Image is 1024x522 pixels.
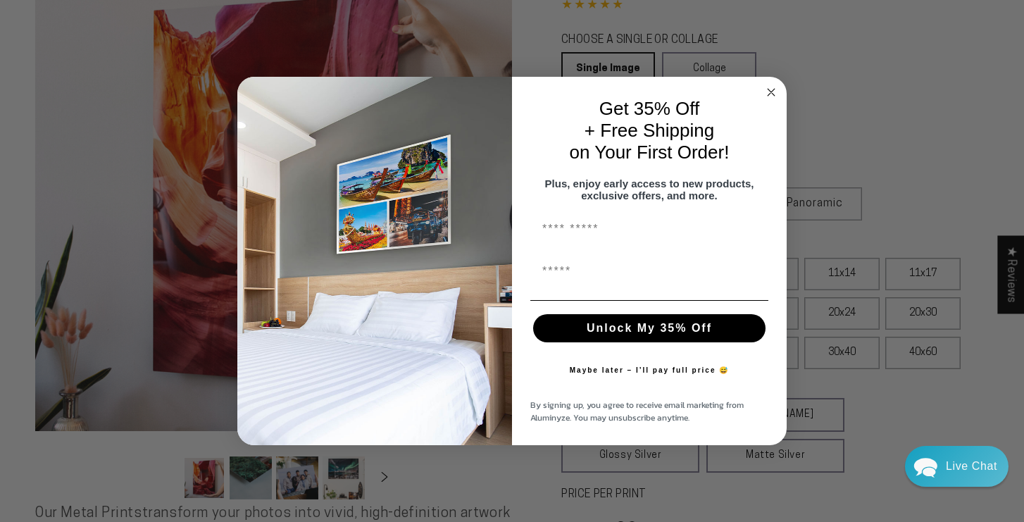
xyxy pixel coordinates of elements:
[763,84,780,101] button: Close dialog
[545,178,754,201] span: Plus, enjoy early access to new products, exclusive offers, and more.
[946,446,997,487] div: Contact Us Directly
[585,120,714,141] span: + Free Shipping
[530,300,768,301] img: underline
[599,98,700,119] span: Get 35% Off
[530,399,744,424] span: By signing up, you agree to receive email marketing from Aluminyze. You may unsubscribe anytime.
[905,446,1009,487] div: Chat widget toggle
[237,77,512,446] img: 728e4f65-7e6c-44e2-b7d1-0292a396982f.jpeg
[533,314,766,342] button: Unlock My 35% Off
[563,356,737,385] button: Maybe later – I’ll pay full price 😅
[570,142,730,163] span: on Your First Order!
